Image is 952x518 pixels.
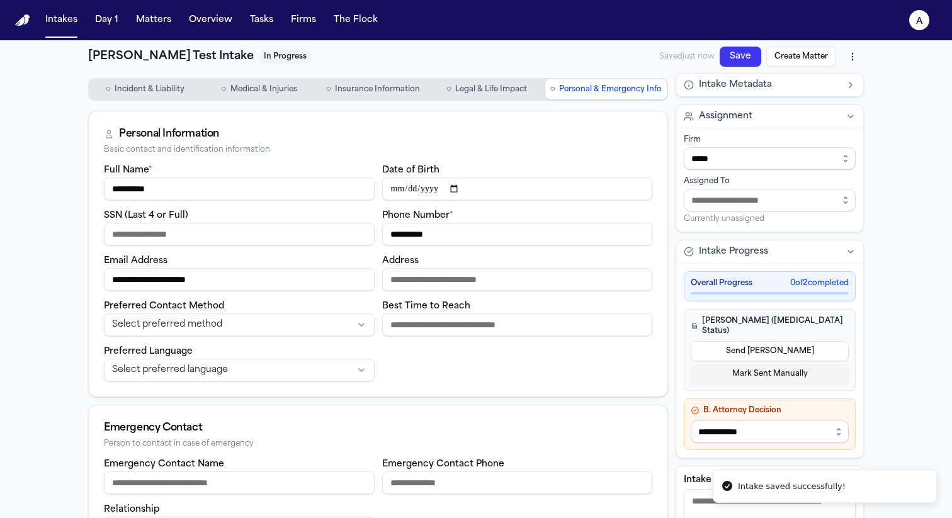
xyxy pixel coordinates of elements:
label: SSN (Last 4 or Full) [104,211,188,220]
input: Phone number [382,223,653,245]
span: Overall Progress [691,278,752,288]
span: 0 of 2 completed [790,278,849,288]
label: Phone Number [382,211,453,220]
span: Assignment [699,110,752,123]
button: Overview [184,9,237,31]
input: Select firm [684,147,856,170]
h1: [PERSON_NAME] Test Intake [88,48,254,65]
span: Intake Metadata [699,79,772,91]
div: Assigned To [684,176,856,186]
button: Go to Insurance Information [317,79,429,99]
label: Relationship [104,505,159,514]
input: Email address [104,268,375,291]
label: Best Time to Reach [382,301,470,311]
input: Best time to reach [382,313,653,336]
input: Assign to staff member [684,189,856,211]
button: Day 1 [90,9,123,31]
span: Insurance Information [335,84,420,94]
input: Full name [104,177,375,200]
input: Emergency contact phone [382,471,653,494]
button: Save [720,47,761,67]
span: ○ [446,83,451,96]
button: Mark Sent Manually [691,364,849,384]
span: ○ [106,83,111,96]
input: SSN [104,223,375,245]
h4: [PERSON_NAME] ([MEDICAL_DATA] Status) [691,316,849,336]
span: Incident & Liability [115,84,184,94]
input: Date of birth [382,177,653,200]
button: Create Matter [766,47,836,67]
label: Emergency Contact Phone [382,459,504,469]
button: More actions [841,45,864,68]
span: ○ [550,83,555,96]
button: Go to Personal & Emergency Info [545,79,667,99]
div: Intake saved successfully! [738,480,846,493]
input: Emergency contact name [104,471,375,494]
span: ○ [326,83,331,96]
div: Basic contact and identification information [104,145,652,155]
img: Finch Logo [15,14,30,26]
span: Personal & Emergency Info [559,84,662,94]
span: Legal & Life Impact [455,84,527,94]
input: Address [382,268,653,291]
button: Intakes [40,9,82,31]
span: In Progress [259,49,312,64]
label: Full Name [104,166,152,175]
button: Firms [286,9,321,31]
label: Emergency Contact Name [104,459,224,469]
span: ○ [221,83,226,96]
span: Intake Progress [699,245,768,258]
button: Go to Incident & Liability [89,79,201,99]
label: Email Address [104,256,167,266]
button: Assignment [676,105,863,128]
label: Preferred Contact Method [104,301,224,311]
button: Matters [131,9,176,31]
button: Go to Medical & Injuries [203,79,315,99]
div: Firm [684,135,856,145]
button: Tasks [245,9,278,31]
div: Emergency Contact [104,420,652,436]
div: Personal Information [119,127,219,142]
label: Preferred Language [104,347,193,356]
label: Address [382,256,419,266]
label: Date of Birth [382,166,439,175]
label: Intake Notes [684,474,856,487]
button: Intake Progress [676,240,863,263]
button: Intake Metadata [676,74,863,96]
span: Medical & Injuries [230,84,297,94]
span: Currently unassigned [684,214,764,224]
div: Person to contact in case of emergency [104,439,652,449]
a: Home [15,14,30,26]
button: The Flock [329,9,383,31]
span: Saved just now [659,52,715,62]
button: Send [PERSON_NAME] [691,341,849,361]
h4: B. Attorney Decision [691,405,849,415]
button: Go to Legal & Life Impact [431,79,543,99]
